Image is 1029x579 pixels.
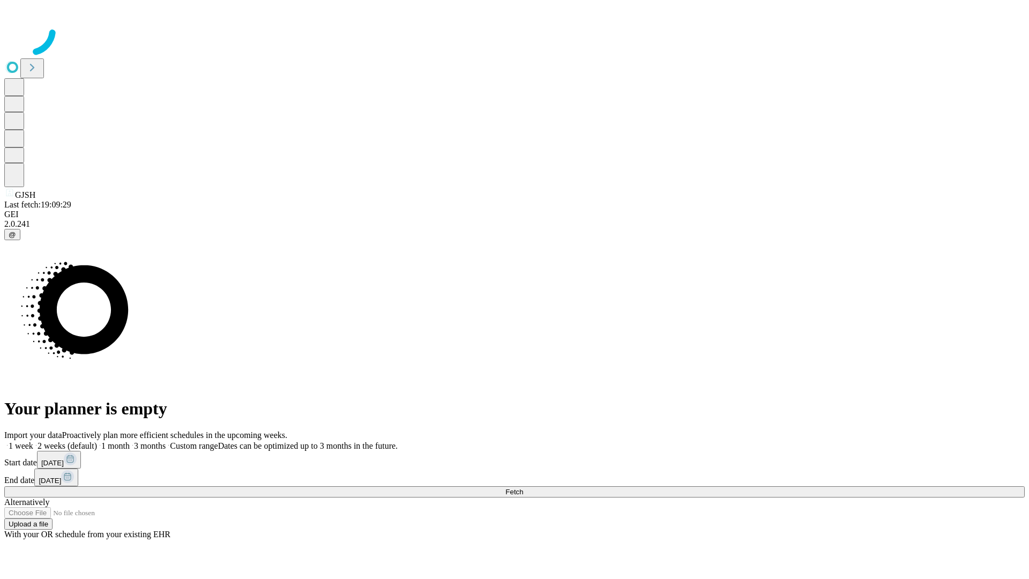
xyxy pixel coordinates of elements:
[218,441,398,450] span: Dates can be optimized up to 3 months in the future.
[4,469,1025,486] div: End date
[170,441,218,450] span: Custom range
[134,441,166,450] span: 3 months
[9,441,33,450] span: 1 week
[38,441,97,450] span: 2 weeks (default)
[15,190,35,199] span: GJSH
[39,477,61,485] span: [DATE]
[505,488,523,496] span: Fetch
[37,451,81,469] button: [DATE]
[101,441,130,450] span: 1 month
[4,486,1025,498] button: Fetch
[4,498,49,507] span: Alternatively
[9,231,16,239] span: @
[4,399,1025,419] h1: Your planner is empty
[4,229,20,240] button: @
[4,210,1025,219] div: GEI
[4,530,170,539] span: With your OR schedule from your existing EHR
[4,200,71,209] span: Last fetch: 19:09:29
[4,430,62,440] span: Import your data
[4,451,1025,469] div: Start date
[34,469,78,486] button: [DATE]
[62,430,287,440] span: Proactively plan more efficient schedules in the upcoming weeks.
[4,219,1025,229] div: 2.0.241
[4,518,53,530] button: Upload a file
[41,459,64,467] span: [DATE]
